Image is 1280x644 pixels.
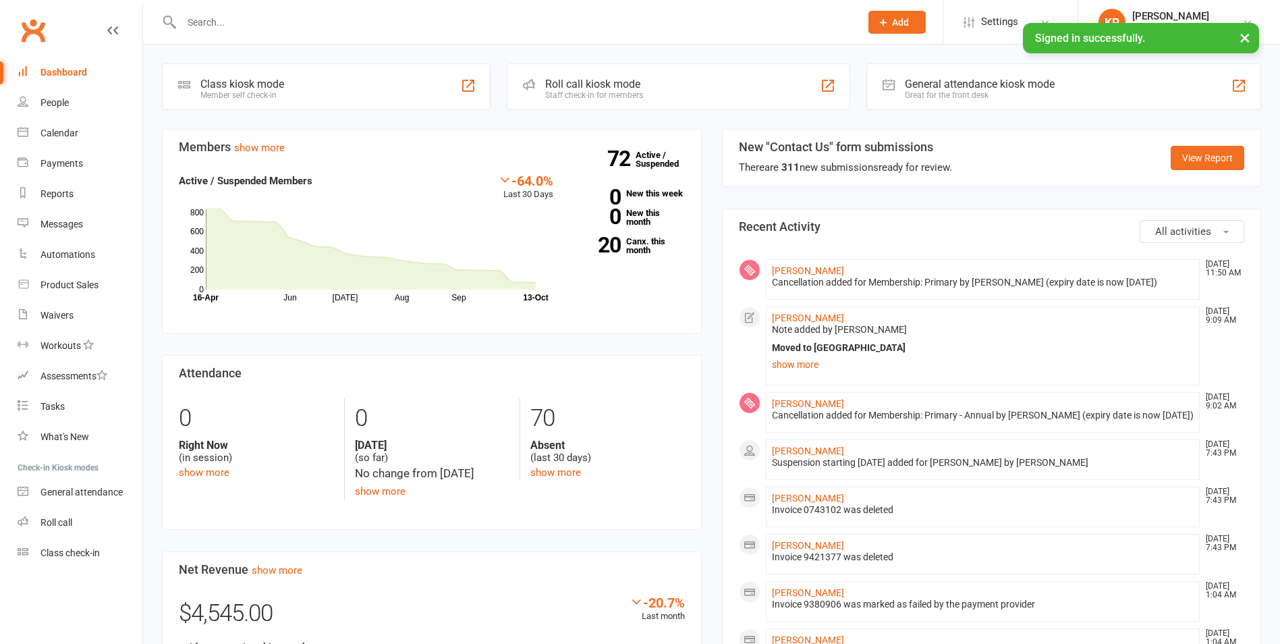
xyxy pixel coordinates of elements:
[355,439,509,464] div: (so far)
[40,219,83,230] div: Messages
[530,439,685,452] strong: Absent
[1199,307,1244,325] time: [DATE] 9:09 AM
[772,355,1194,374] a: show more
[179,563,685,576] h3: Net Revenue
[772,313,844,323] a: [PERSON_NAME]
[1199,487,1244,505] time: [DATE] 7:43 PM
[18,422,142,452] a: What's New
[530,439,685,464] div: (last 30 days)
[18,331,142,361] a: Workouts
[1098,9,1125,36] div: KP
[40,128,78,138] div: Calendar
[179,175,312,187] strong: Active / Suspended Members
[772,457,1194,468] div: Suspension starting [DATE] added for [PERSON_NAME] by [PERSON_NAME]
[179,367,685,380] h3: Attendance
[1035,32,1145,45] span: Signed in successfully.
[18,477,142,508] a: General attendance kiosk mode
[40,249,95,260] div: Automations
[772,599,1194,610] div: Invoice 9380906 was marked as failed by the payment provider
[1233,23,1257,52] button: ×
[739,140,952,154] h3: New "Contact Us" form submissions
[179,140,685,154] h3: Members
[772,493,844,504] a: [PERSON_NAME]
[781,161,800,173] strong: 311
[40,517,72,528] div: Roll call
[40,431,89,442] div: What's New
[177,13,851,32] input: Search...
[739,220,1245,234] h3: Recent Activity
[630,595,685,610] div: -20.7%
[772,540,844,551] a: [PERSON_NAME]
[636,140,695,178] a: 72Active / Suspended
[18,209,142,240] a: Messages
[18,57,142,88] a: Dashboard
[498,173,553,202] div: Last 30 Days
[18,149,142,179] a: Payments
[1199,535,1244,552] time: [DATE] 7:43 PM
[18,392,142,422] a: Tasks
[179,398,334,439] div: 0
[18,508,142,538] a: Roll call
[18,270,142,300] a: Product Sales
[905,90,1055,100] div: Great for the front desk
[630,595,685,624] div: Last month
[40,279,99,290] div: Product Sales
[574,237,685,254] a: 20Canx. this month
[1155,225,1211,238] span: All activities
[1199,582,1244,599] time: [DATE] 1:04 AM
[772,446,844,456] a: [PERSON_NAME]
[1171,146,1244,170] a: View Report
[18,538,142,568] a: Class kiosk mode
[1199,393,1244,410] time: [DATE] 9:02 AM
[1132,22,1223,34] div: [GEOGRAPHIC_DATA]
[200,78,284,90] div: Class kiosk mode
[772,324,1194,336] div: Note added by [PERSON_NAME]
[574,187,621,207] strong: 0
[40,371,107,381] div: Assessments
[772,398,844,409] a: [PERSON_NAME]
[40,547,100,558] div: Class check-in
[179,439,334,452] strong: Right Now
[18,300,142,331] a: Waivers
[772,342,1194,354] div: Moved to [GEOGRAPHIC_DATA]
[40,188,74,199] div: Reports
[1199,440,1244,458] time: [DATE] 7:43 PM
[545,90,643,100] div: Staff check-in for members
[772,265,844,276] a: [PERSON_NAME]
[179,439,334,464] div: (in session)
[545,78,643,90] div: Roll call kiosk mode
[355,398,509,439] div: 0
[892,17,909,28] span: Add
[234,142,285,154] a: show more
[772,587,844,598] a: [PERSON_NAME]
[200,90,284,100] div: Member self check-in
[40,401,65,412] div: Tasks
[40,340,81,351] div: Workouts
[772,410,1194,421] div: Cancellation added for Membership: Primary - Annual by [PERSON_NAME] (expiry date is now [DATE])
[355,485,406,498] a: show more
[18,361,142,392] a: Assessments
[574,209,685,226] a: 0New this month
[607,149,636,169] strong: 72
[574,207,621,227] strong: 0
[40,67,87,78] div: Dashboard
[498,173,553,188] div: -64.0%
[772,504,1194,516] div: Invoice 0743102 was deleted
[868,11,926,34] button: Add
[574,235,621,255] strong: 20
[40,158,83,169] div: Payments
[179,595,685,639] div: $4,545.00
[530,466,581,479] a: show more
[1199,260,1244,277] time: [DATE] 11:50 AM
[40,97,69,108] div: People
[355,439,509,452] strong: [DATE]
[18,88,142,118] a: People
[18,179,142,209] a: Reports
[40,310,74,321] div: Waivers
[981,7,1018,37] span: Settings
[16,14,50,47] a: Clubworx
[252,564,302,576] a: show more
[355,464,509,483] div: No change from [DATE]
[739,159,952,176] div: There are new submissions ready for review.
[530,398,685,439] div: 70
